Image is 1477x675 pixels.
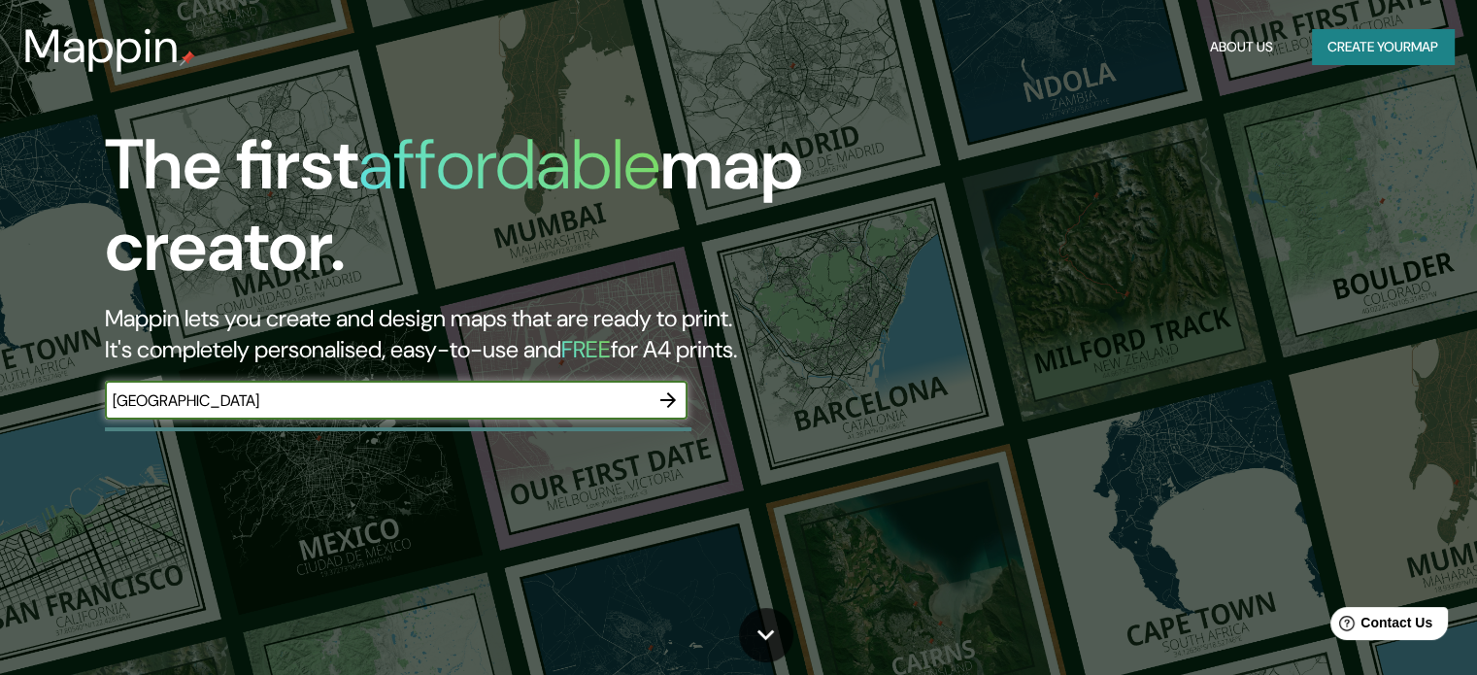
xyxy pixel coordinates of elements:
[23,19,180,74] h3: Mappin
[105,124,844,303] h1: The first map creator.
[1304,599,1456,654] iframe: Help widget launcher
[1202,29,1281,65] button: About Us
[1312,29,1454,65] button: Create yourmap
[358,119,660,210] h1: affordable
[105,303,844,365] h2: Mappin lets you create and design maps that are ready to print. It's completely personalised, eas...
[561,334,611,364] h5: FREE
[180,51,195,66] img: mappin-pin
[105,389,649,412] input: Choose your favourite place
